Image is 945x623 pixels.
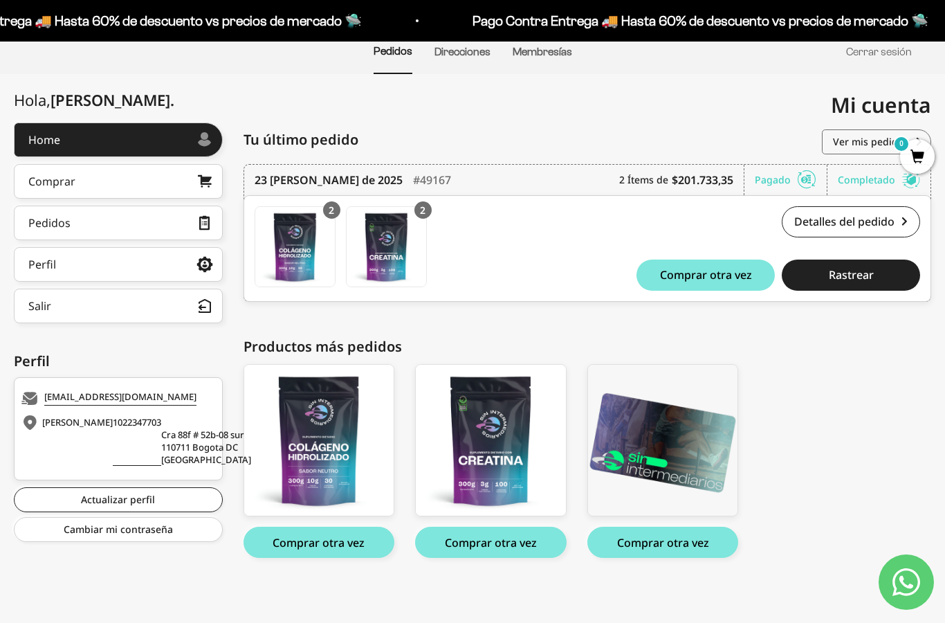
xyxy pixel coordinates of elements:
[14,206,223,240] a: Pedidos
[782,206,920,237] a: Detalles del pedido
[255,207,335,287] img: Translation missing: es.Colágeno Hidrolizado
[587,527,739,558] button: Comprar otra vez
[51,89,174,110] span: [PERSON_NAME]
[415,364,567,517] a: Creatina Monohidrato
[14,123,223,157] a: Home
[28,300,51,311] div: Salir
[14,91,174,109] div: Hola,
[513,46,572,57] a: Membresías
[21,416,212,466] div: [PERSON_NAME] Cra 88f # 52b-08 sur 110711 Bogota DC [GEOGRAPHIC_DATA]
[414,201,432,219] div: 2
[822,129,931,154] a: Ver mis pedidos
[672,172,733,188] b: $201.733,35
[469,10,925,32] p: Pago Contra Entrega 🚚 Hasta 60% de descuento vs precios de mercado 🛸
[413,165,451,195] div: #49167
[244,364,395,517] a: Colágeno Hidrolizado
[28,217,71,228] div: Pedidos
[244,336,932,357] div: Productos más pedidos
[14,487,223,512] a: Actualizar perfil
[347,207,426,287] img: Translation missing: es.Creatina Monohidrato
[14,247,223,282] a: Perfil
[416,365,566,516] img: creatina_01_large.png
[619,165,744,195] div: 2 Ítems de
[244,129,358,150] span: Tu último pedido
[255,206,336,287] a: Colágeno Hidrolizado
[838,165,920,195] div: Completado
[170,89,174,110] span: .
[255,172,403,188] time: 23 [PERSON_NAME] de 2025
[14,289,223,323] button: Salir
[829,269,874,280] span: Rastrear
[323,201,340,219] div: 2
[374,45,412,57] a: Pedidos
[846,46,912,57] a: Cerrar sesión
[900,150,935,165] a: 0
[244,365,394,516] img: colageno_01_e03c224b-442a-42c4-94f4-6330c5066a10_large.png
[14,164,223,199] a: Comprar
[28,176,75,187] div: Comprar
[434,46,490,57] a: Direcciones
[415,527,567,558] button: Comprar otra vez
[14,351,223,372] div: Perfil
[893,136,910,152] mark: 0
[14,517,223,542] a: Cambiar mi contraseña
[28,259,56,270] div: Perfil
[588,365,738,516] img: b091a5be-4bb1-4136-881d-32454b4358fa_1_large.png
[636,260,775,291] button: Comprar otra vez
[587,364,739,517] a: Membresía Anual
[755,165,827,195] div: Pagado
[244,527,395,558] button: Comprar otra vez
[660,269,752,280] span: Comprar otra vez
[28,134,60,145] div: Home
[346,206,427,287] a: Creatina Monohidrato
[831,91,931,119] span: Mi cuenta
[782,260,920,291] button: Rastrear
